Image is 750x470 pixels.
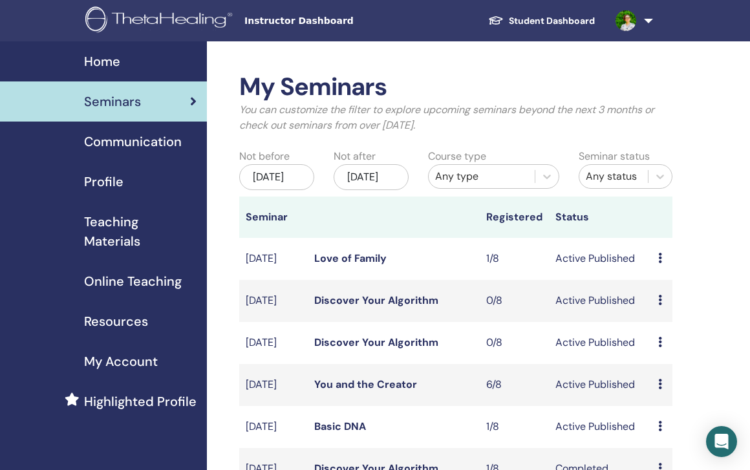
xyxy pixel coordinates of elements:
div: Open Intercom Messenger [706,426,737,457]
th: Registered [480,197,548,238]
span: Seminars [84,92,141,111]
span: My Account [84,352,158,371]
div: Any status [586,169,641,184]
td: 0/8 [480,322,548,364]
label: Seminar status [579,149,650,164]
span: Teaching Materials [84,212,197,251]
td: [DATE] [239,406,308,448]
span: Resources [84,312,148,331]
td: [DATE] [239,280,308,322]
td: 0/8 [480,280,548,322]
span: Home [84,52,120,71]
img: graduation-cap-white.svg [488,15,504,26]
a: Discover Your Algorithm [314,336,438,349]
td: [DATE] [239,238,308,280]
span: Online Teaching [84,272,182,291]
td: Active Published [549,322,652,364]
img: logo.png [85,6,237,36]
div: Any type [435,169,528,184]
span: Profile [84,172,123,191]
td: [DATE] [239,364,308,406]
th: Status [549,197,652,238]
a: Love of Family [314,251,387,265]
h2: My Seminars [239,72,672,102]
label: Course type [428,149,486,164]
a: You and the Creator [314,378,417,391]
a: Discover Your Algorithm [314,294,438,307]
span: Highlighted Profile [84,392,197,411]
div: [DATE] [239,164,314,190]
td: 1/8 [480,406,548,448]
a: Student Dashboard [478,9,605,33]
span: Instructor Dashboard [244,14,438,28]
span: Communication [84,132,182,151]
label: Not before [239,149,290,164]
label: Not after [334,149,376,164]
a: Basic DNA [314,420,366,433]
td: Active Published [549,364,652,406]
img: default.jpg [616,10,636,31]
td: Active Published [549,280,652,322]
td: Active Published [549,406,652,448]
th: Seminar [239,197,308,238]
td: [DATE] [239,322,308,364]
td: 6/8 [480,364,548,406]
td: Active Published [549,238,652,280]
td: 1/8 [480,238,548,280]
p: You can customize the filter to explore upcoming seminars beyond the next 3 months or check out s... [239,102,672,133]
div: [DATE] [334,164,409,190]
